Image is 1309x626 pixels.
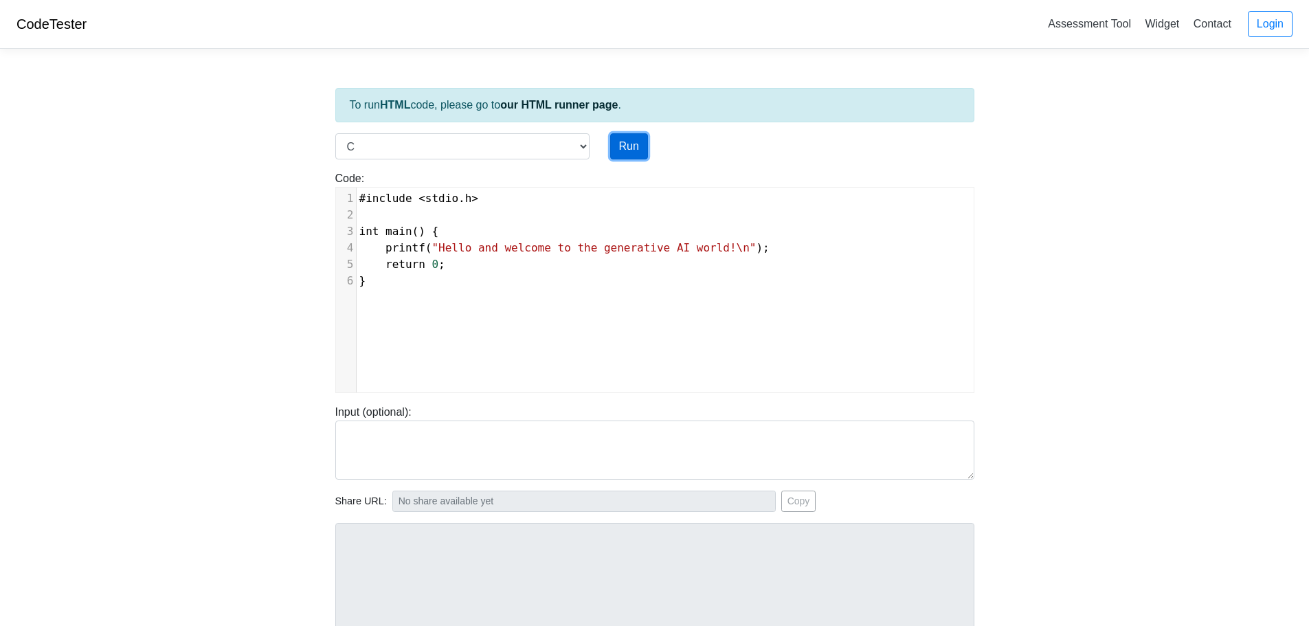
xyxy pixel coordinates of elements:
[325,404,985,480] div: Input (optional):
[1188,12,1237,35] a: Contact
[392,491,776,512] input: No share available yet
[336,223,356,240] div: 3
[359,192,479,205] span: .
[359,241,770,254] span: ( );
[359,258,445,271] span: ;
[359,192,412,205] span: #include
[359,225,379,238] span: int
[359,274,366,287] span: }
[1139,12,1185,35] a: Widget
[610,133,648,159] button: Run
[335,88,974,122] div: To run code, please go to .
[385,258,425,271] span: return
[336,190,356,207] div: 1
[1042,12,1137,35] a: Assessment Tool
[336,256,356,273] div: 5
[471,192,478,205] span: >
[781,491,816,512] button: Copy
[465,192,472,205] span: h
[385,225,412,238] span: main
[336,207,356,223] div: 2
[385,241,425,254] span: printf
[325,170,985,393] div: Code:
[335,494,387,509] span: Share URL:
[380,99,410,111] strong: HTML
[1248,11,1293,37] a: Login
[336,240,356,256] div: 4
[425,192,458,205] span: stdio
[418,192,425,205] span: <
[500,99,618,111] a: our HTML runner page
[16,16,87,32] a: CodeTester
[432,258,438,271] span: 0
[336,273,356,289] div: 6
[432,241,756,254] span: "Hello and welcome to the generative AI world!\n"
[359,225,439,238] span: () {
